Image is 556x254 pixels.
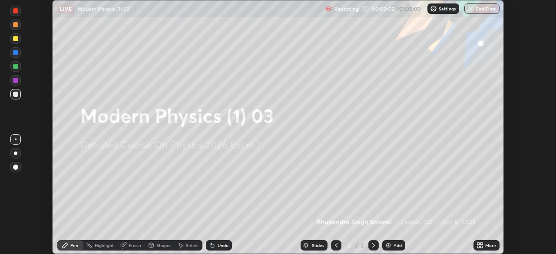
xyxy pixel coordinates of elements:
[464,3,500,14] button: End Class
[345,243,354,248] div: 2
[467,5,474,12] img: end-class-cross
[385,242,392,249] img: add-slide-button
[186,243,199,247] div: Select
[334,6,359,12] p: Recording
[360,241,365,249] div: 2
[430,5,437,12] img: class-settings-icons
[394,243,402,247] div: Add
[78,5,130,12] p: Modern Physics (1) 03
[60,5,72,12] p: LIVE
[439,7,456,11] p: Settings
[95,243,114,247] div: Highlight
[312,243,324,247] div: Slides
[218,243,228,247] div: Undo
[326,5,333,12] img: recording.375f2c34.svg
[129,243,142,247] div: Eraser
[355,243,358,248] div: /
[70,243,78,247] div: Pen
[485,243,496,247] div: More
[156,243,171,247] div: Shapes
